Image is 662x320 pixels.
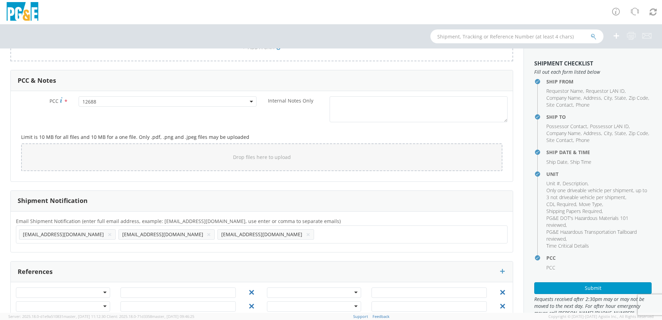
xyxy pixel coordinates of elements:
[63,314,106,319] span: master, [DATE] 11:12:30
[21,134,502,140] h5: Limit is 10 MB for all files and 10 MB for a one file. Only .pdf, .png and .jpeg files may be upl...
[122,231,203,238] span: [EMAIL_ADDRESS][DOMAIN_NAME]
[546,215,650,229] li: ,
[546,150,652,155] h4: Ship Date & Time
[583,130,601,136] span: Address
[629,130,649,137] li: ,
[152,314,194,319] span: master, [DATE] 09:46:25
[18,77,56,84] h3: PCC & Notes
[604,130,612,136] span: City
[548,314,654,319] span: Copyright © [DATE]-[DATE] Agistix Inc., All Rights Reserved
[546,180,561,187] li: ,
[546,95,581,101] span: Company Name
[546,208,603,215] li: ,
[546,95,582,101] li: ,
[16,218,341,224] span: Email Shipment Notification (enter full email address, example: jdoe01@agistix.com, use enter or ...
[546,201,577,208] li: ,
[546,101,573,108] span: Site Contact
[50,98,59,104] span: PCC
[546,137,574,144] li: ,
[233,154,291,160] span: Drop files here to upload
[79,96,257,107] span: 12688
[546,201,576,207] span: CDL Required
[579,201,603,208] li: ,
[604,95,613,101] li: ,
[546,171,652,177] h4: Unit
[629,130,648,136] span: Zip Code
[576,137,590,143] span: Phone
[306,230,310,239] button: ×
[534,69,652,75] span: Fill out each form listed below
[546,242,589,249] span: Time Critical Details
[604,130,613,137] li: ,
[353,314,368,319] a: Support
[534,60,593,67] strong: Shipment Checklist
[546,159,569,166] li: ,
[546,88,583,94] span: Requestor Name
[546,101,574,108] li: ,
[268,97,313,104] span: Internal Notes Only
[546,229,650,242] li: ,
[546,123,588,130] li: ,
[546,255,652,260] h4: PCC
[546,114,652,119] h4: Ship To
[583,95,602,101] li: ,
[546,79,652,84] h4: Ship From
[570,159,591,165] span: Ship Time
[546,130,581,136] span: Company Name
[546,264,555,271] span: PCC
[546,215,628,228] span: PG&E DOT's Hazardous Materials 101 reviewed
[579,201,602,207] span: Move Type
[430,29,603,43] input: Shipment, Tracking or Reference Number (at least 4 chars)
[583,130,602,137] li: ,
[546,187,647,201] span: Only one driveable vehicle per shipment, up to 3 not driveable vehicle per shipment
[546,88,584,95] li: ,
[107,314,194,319] span: Client: 2025.18.0-71d3358
[583,95,601,101] span: Address
[629,95,648,101] span: Zip Code
[8,314,106,319] span: Server: 2025.18.0-d1e9a510831
[18,197,88,204] h3: Shipment Notification
[546,208,602,214] span: Shipping Papers Required
[534,282,652,294] button: Submit
[604,95,612,101] span: City
[615,130,627,137] li: ,
[586,88,625,94] span: Requestor LAN ID
[546,130,582,137] li: ,
[576,101,590,108] span: Phone
[221,231,302,238] span: [EMAIL_ADDRESS][DOMAIN_NAME]
[615,130,626,136] span: State
[207,230,211,239] button: ×
[546,187,650,201] li: ,
[546,137,573,143] span: Site Contact
[373,314,390,319] a: Feedback
[590,123,629,130] span: Possessor LAN ID
[108,230,112,239] button: ×
[82,98,253,105] span: 12688
[546,229,637,242] span: PG&E Hazardous Transportation Tailboard reviewed
[546,123,587,130] span: Possessor Contact
[534,296,652,317] span: Requests received after 2:30pm may or may not be moved to the next day. For after hour emergency ...
[563,180,588,187] span: Description
[615,95,627,101] li: ,
[18,268,53,275] h3: References
[586,88,626,95] li: ,
[546,159,567,165] span: Ship Date
[23,231,104,238] span: [EMAIL_ADDRESS][DOMAIN_NAME]
[615,95,626,101] span: State
[5,2,40,23] img: pge-logo-06675f144f4cfa6a6814.png
[629,95,649,101] li: ,
[590,123,630,130] li: ,
[546,180,560,187] span: Unit #
[563,180,589,187] li: ,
